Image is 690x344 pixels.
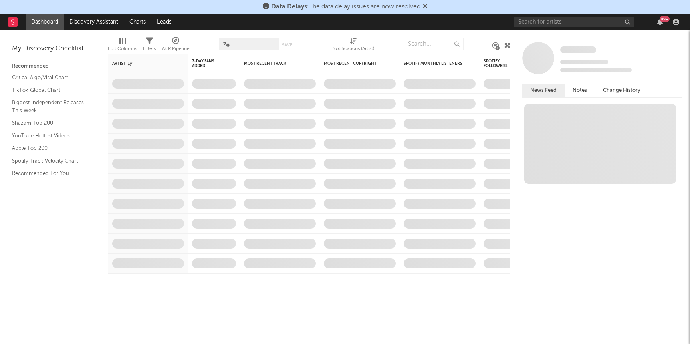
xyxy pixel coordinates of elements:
input: Search for artists [514,17,634,27]
button: News Feed [522,84,565,97]
a: Leads [151,14,177,30]
div: Notifications (Artist) [332,44,374,54]
div: A&R Pipeline [162,34,190,57]
a: YouTube Hottest Videos [12,131,88,140]
div: Recommended [12,62,96,71]
div: Most Recent Copyright [324,61,384,66]
div: Spotify Followers [484,59,512,68]
a: TikTok Global Chart [12,86,88,95]
button: Notes [565,84,595,97]
span: 7-Day Fans Added [192,59,224,68]
button: 99+ [657,19,663,25]
a: Apple Top 200 [12,144,88,153]
a: Biggest Independent Releases This Week [12,98,88,115]
button: Save [282,43,292,47]
a: Spotify Track Velocity Chart [12,157,88,165]
a: Charts [124,14,151,30]
a: Recommended For You [12,169,88,178]
div: Most Recent Track [244,61,304,66]
span: Dismiss [423,4,428,10]
a: Dashboard [26,14,64,30]
span: Some Artist [560,46,596,53]
div: My Discovery Checklist [12,44,96,54]
div: Edit Columns [108,34,137,57]
div: Spotify Monthly Listeners [404,61,464,66]
div: Edit Columns [108,44,137,54]
div: Notifications (Artist) [332,34,374,57]
span: : The data delay issues are now resolved [271,4,420,10]
input: Search... [404,38,464,50]
div: A&R Pipeline [162,44,190,54]
div: Artist [112,61,172,66]
div: Filters [143,44,156,54]
a: Some Artist [560,46,596,54]
span: Data Delays [271,4,307,10]
a: Critical Algo/Viral Chart [12,73,88,82]
a: Discovery Assistant [64,14,124,30]
button: Change History [595,84,648,97]
div: Filters [143,34,156,57]
a: Shazam Top 200 [12,119,88,127]
div: 99 + [660,16,670,22]
span: Tracking Since: [DATE] [560,60,608,64]
span: 0 fans last week [560,68,632,72]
